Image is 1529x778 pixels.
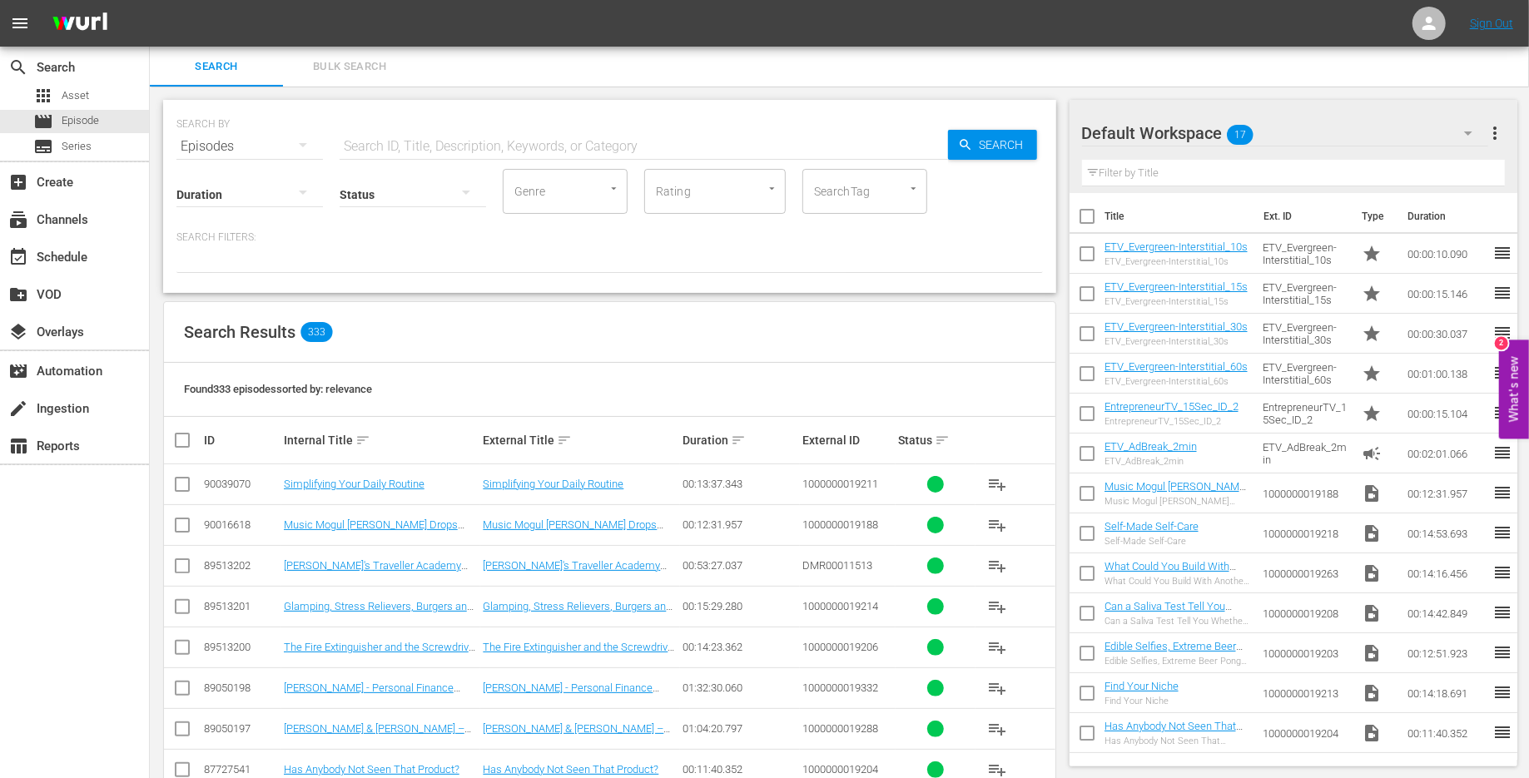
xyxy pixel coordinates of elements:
[683,763,797,776] div: 00:11:40.352
[184,322,295,342] span: Search Results
[204,763,279,776] div: 87727541
[1105,336,1248,347] div: ETV_Evergreen-Interstitial_30s
[973,130,1037,160] span: Search
[1492,722,1512,742] span: reorder
[1362,603,1382,623] span: Video
[204,559,279,572] div: 89513202
[1082,110,1489,156] div: Default Workspace
[1401,274,1492,314] td: 00:00:15.146
[1362,483,1382,503] span: Video
[988,515,1008,535] span: playlist_add
[978,587,1018,627] button: playlist_add
[1492,642,1512,662] span: reorder
[33,136,53,156] span: Series
[184,383,372,395] span: Found 333 episodes sorted by: relevance
[1105,560,1236,585] a: What Could You Build With Another $500,000?
[1492,602,1512,622] span: reorder
[978,546,1018,586] button: playlist_add
[1401,314,1492,354] td: 00:00:30.037
[1105,280,1248,293] a: ETV_Evergreen-Interstitial_15s
[988,597,1008,617] span: playlist_add
[683,518,797,531] div: 00:12:31.957
[1401,673,1492,713] td: 00:14:18.691
[483,641,677,666] a: The Fire Extinguisher and the Screwdriver of the 21st Century
[1492,523,1512,543] span: reorder
[8,361,28,381] span: Automation
[1256,553,1356,593] td: 1000000019263
[8,247,28,267] span: Schedule
[988,474,1008,494] span: playlist_add
[1256,354,1356,394] td: ETV_Evergreen-Interstitial_60s
[1256,593,1356,633] td: 1000000019208
[802,518,878,531] span: 1000000019188
[176,230,1043,245] p: Search Filters:
[1401,354,1492,394] td: 00:01:00.138
[1105,256,1248,267] div: ETV_Evergreen-Interstitial_10s
[683,430,797,450] div: Duration
[683,681,797,694] div: 01:32:30.060
[898,430,973,450] div: Status
[1227,117,1253,152] span: 17
[8,436,28,456] span: Reports
[62,87,89,104] span: Asset
[764,181,780,196] button: Open
[1495,336,1508,349] div: 2
[8,285,28,305] span: VOD
[1256,314,1356,354] td: ETV_Evergreen-Interstitial_30s
[802,478,878,490] span: 1000000019211
[1256,394,1356,434] td: EntrepreneurTV_15Sec_ID_2
[1492,363,1512,383] span: reorder
[8,172,28,192] span: Create
[176,123,323,170] div: Episodes
[40,4,120,43] img: ans4CAIJ8jUAAAAAAAAAAAAAAAAAAAAAAAAgQb4GAAAAAAAAAAAAAAAAAAAAAAAAJMjXAAAAAAAAAAAAAAAAAAAAAAAAgAT5G...
[1105,696,1179,706] div: Find Your Niche
[1470,17,1513,30] a: Sign Out
[483,722,670,760] a: [PERSON_NAME] & [PERSON_NAME] – Founders of Whole Life Challenge – Health, Importance of Mobility
[483,478,623,490] a: Simplifying Your Daily Routine
[1105,496,1249,507] div: Music Mogul [PERSON_NAME] Drops Business & Life Keys
[33,86,53,106] span: Asset
[731,433,746,448] span: sort
[802,434,893,447] div: External ID
[1256,713,1356,753] td: 1000000019204
[284,478,424,490] a: Simplifying Your Daily Routine
[1401,434,1492,473] td: 00:02:01.066
[1362,563,1382,583] span: Video
[1105,240,1248,253] a: ETV_Evergreen-Interstitial_10s
[906,181,921,196] button: Open
[1492,562,1512,582] span: reorder
[284,518,464,543] a: Music Mogul [PERSON_NAME] Drops Business & Life Keys
[204,434,279,447] div: ID
[1362,404,1382,424] span: Promo
[1105,416,1239,427] div: EntrepreneurTV_15Sec_ID_2
[204,722,279,735] div: 89050197
[1401,394,1492,434] td: 00:00:15.104
[683,559,797,572] div: 00:53:27.037
[8,57,28,77] span: Search
[1362,643,1382,663] span: Video
[948,130,1037,160] button: Search
[1492,243,1512,263] span: reorder
[1105,536,1199,547] div: Self-Made Self-Care
[1362,324,1382,344] span: Promo
[284,600,474,625] a: Glamping, Stress Relievers, Burgers and More!
[1492,283,1512,303] span: reorder
[988,678,1008,698] span: playlist_add
[10,13,30,33] span: menu
[1256,274,1356,314] td: ETV_Evergreen-Interstitial_15s
[160,57,273,77] span: Search
[683,478,797,490] div: 00:13:37.343
[1105,600,1232,625] a: Can a Saliva Test Tell You Whether He's the One?
[1362,444,1382,463] span: Ad
[62,138,92,155] span: Series
[1362,723,1382,743] span: Video
[1105,576,1249,587] div: What Could You Build With Another $500,000?
[683,722,797,735] div: 01:04:20.797
[1105,616,1249,627] div: Can a Saliva Test Tell You Whether He's the One?
[1397,193,1497,240] th: Duration
[204,641,279,653] div: 89513200
[988,556,1008,576] span: playlist_add
[1499,339,1529,439] button: Open Feedback Widget
[483,430,678,450] div: External Title
[1105,376,1248,387] div: ETV_Evergreen-Interstitial_60s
